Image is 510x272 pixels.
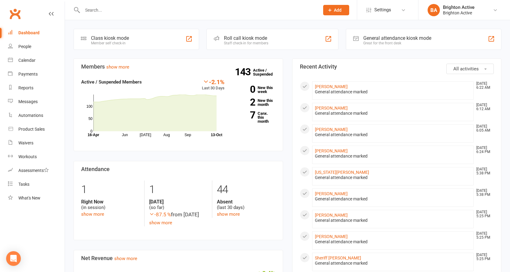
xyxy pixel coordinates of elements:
div: General attendance kiosk mode [363,35,431,41]
a: Reports [8,81,65,95]
a: Payments [8,67,65,81]
strong: Right Now [81,199,140,205]
a: Assessments [8,164,65,177]
div: Great for the front desk [363,41,431,45]
div: Messages [18,99,38,104]
div: Payments [18,72,38,76]
strong: [DATE] [149,199,207,205]
div: (in session) [81,199,140,211]
time: [DATE] 5:25 PM [473,232,493,240]
div: What's New [18,196,40,200]
button: Add [323,5,349,15]
a: show more [217,211,240,217]
div: Roll call kiosk mode [224,35,268,41]
span: Settings [374,3,391,17]
h3: Attendance [81,166,275,172]
div: General attendance marked [315,218,471,223]
div: Workouts [18,154,37,159]
h3: Net Revenue [81,255,275,261]
div: General attendance marked [315,89,471,95]
div: Last 30 Days [202,78,225,91]
div: Assessments [18,168,49,173]
div: Open Intercom Messenger [6,251,21,266]
strong: 2 [234,98,255,107]
div: Tasks [18,182,29,187]
a: [PERSON_NAME] [315,148,348,153]
a: show more [149,220,172,225]
a: Workouts [8,150,65,164]
a: Calendar [8,54,65,67]
div: Reports [18,85,33,90]
div: Automations [18,113,43,118]
a: 7Canx. this month [234,111,275,123]
div: General attendance marked [315,239,471,244]
strong: Absent [217,199,275,205]
a: 0New this week [234,86,275,94]
time: [DATE] 5:38 PM [473,189,493,197]
div: General attendance marked [315,111,471,116]
a: [PERSON_NAME] [315,84,348,89]
a: Automations [8,109,65,122]
div: 1 [149,181,207,199]
span: All activities [453,66,479,72]
a: [PERSON_NAME] [315,127,348,132]
a: [US_STATE][PERSON_NAME] [315,170,369,175]
strong: Active / Suspended Members [81,79,142,85]
a: Tasks [8,177,65,191]
time: [DATE] 5:25 PM [473,210,493,218]
a: Messages [8,95,65,109]
div: Brighton Active [443,5,474,10]
strong: 0 [234,85,255,94]
a: Sheriff [PERSON_NAME] [315,255,361,260]
div: 1 [81,181,140,199]
div: BA [428,4,440,16]
a: [PERSON_NAME] [315,191,348,196]
a: What's New [8,191,65,205]
div: General attendance marked [315,154,471,159]
a: [PERSON_NAME] [315,106,348,110]
div: -2.1% [202,78,225,85]
a: Waivers [8,136,65,150]
a: Clubworx [7,6,23,21]
a: show more [114,256,137,261]
a: Product Sales [8,122,65,136]
a: 143Active / Suspended [253,64,280,81]
div: Calendar [18,58,36,63]
time: [DATE] 6:24 PM [473,146,493,154]
a: show more [106,64,129,70]
strong: 7 [234,110,255,120]
div: Class kiosk mode [91,35,129,41]
div: Brighton Active [443,10,474,16]
div: Product Sales [18,127,45,132]
a: show more [81,211,104,217]
div: Staff check-in for members [224,41,268,45]
a: 2New this month [234,99,275,106]
a: People [8,40,65,54]
div: from [DATE] [149,211,207,219]
div: People [18,44,31,49]
a: [PERSON_NAME] [315,234,348,239]
div: General attendance marked [315,132,471,137]
a: Dashboard [8,26,65,40]
time: [DATE] 5:25 PM [473,253,493,261]
div: 44 [217,181,275,199]
h3: Recent Activity [300,64,494,70]
div: (last 30 days) [217,199,275,211]
span: -87.5 % [149,211,171,218]
div: General attendance marked [315,175,471,180]
div: General attendance marked [315,261,471,266]
time: [DATE] 6:12 AM [473,103,493,111]
time: [DATE] 6:22 AM [473,82,493,90]
span: Add [334,8,342,13]
div: Waivers [18,140,33,145]
time: [DATE] 5:38 PM [473,167,493,175]
input: Search... [81,6,315,14]
a: [PERSON_NAME] [315,213,348,218]
div: Dashboard [18,30,40,35]
div: Member self check-in [91,41,129,45]
div: (so far) [149,199,207,211]
h3: Members [81,64,275,70]
div: General attendance marked [315,196,471,202]
time: [DATE] 6:05 AM [473,125,493,132]
strong: 143 [235,67,253,76]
